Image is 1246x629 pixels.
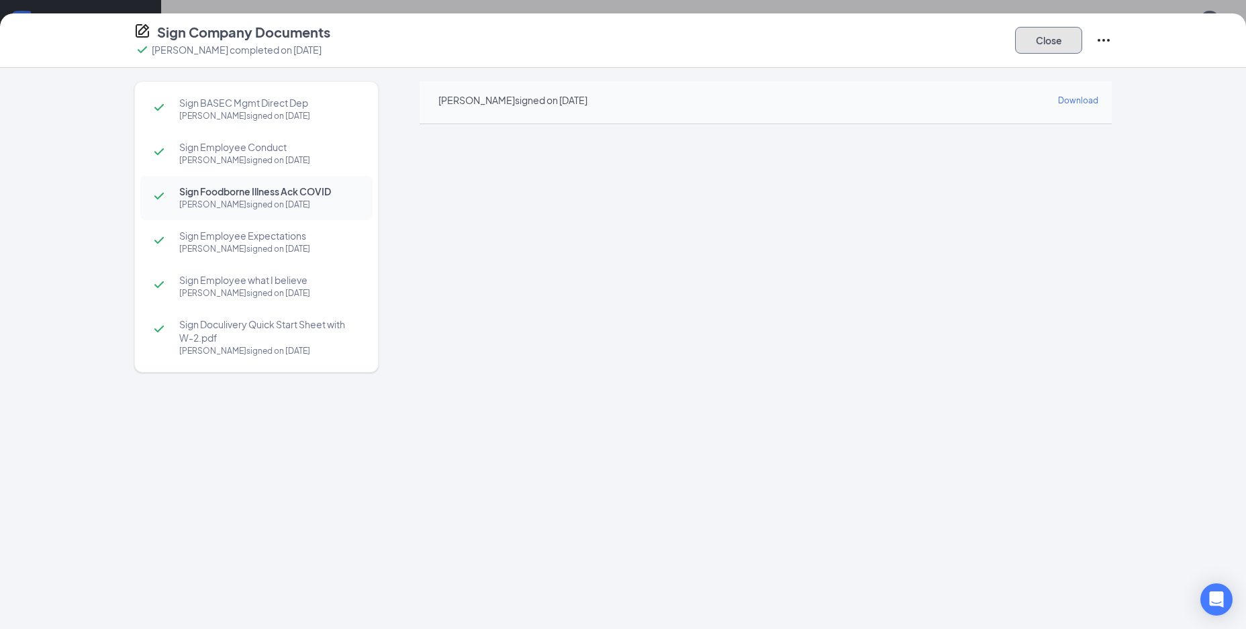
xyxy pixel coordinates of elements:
[1058,92,1098,107] a: Download
[1096,32,1112,48] svg: Ellipses
[151,277,167,293] svg: Checkmark
[179,154,359,167] div: [PERSON_NAME] signed on [DATE]
[179,109,359,123] div: [PERSON_NAME] signed on [DATE]
[179,287,359,300] div: [PERSON_NAME] signed on [DATE]
[179,229,359,242] span: Sign Employee Expectations
[1015,27,1082,54] button: Close
[134,42,150,58] svg: Checkmark
[1200,583,1233,616] div: Open Intercom Messenger
[1058,95,1098,105] span: Download
[179,198,359,211] div: [PERSON_NAME] signed on [DATE]
[179,140,359,154] span: Sign Employee Conduct
[179,344,359,358] div: [PERSON_NAME] signed on [DATE]
[151,144,167,160] svg: Checkmark
[179,318,359,344] span: Sign Doculivery Quick Start Sheet with W-2.pdf
[179,185,359,198] span: Sign Foodborne Illness Ack COVID
[134,23,150,39] svg: CompanyDocumentIcon
[157,23,330,42] h4: Sign Company Documents
[151,188,167,204] svg: Checkmark
[420,124,1112,609] iframe: Sign Foodborne Illness Ack COVID
[152,43,322,56] p: [PERSON_NAME] completed on [DATE]
[179,273,359,287] span: Sign Employee what I believe
[179,96,359,109] span: Sign BASEC Mgmt Direct Dep
[438,93,587,107] div: [PERSON_NAME] signed on [DATE]
[151,321,167,337] svg: Checkmark
[151,232,167,248] svg: Checkmark
[179,242,359,256] div: [PERSON_NAME] signed on [DATE]
[151,99,167,115] svg: Checkmark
